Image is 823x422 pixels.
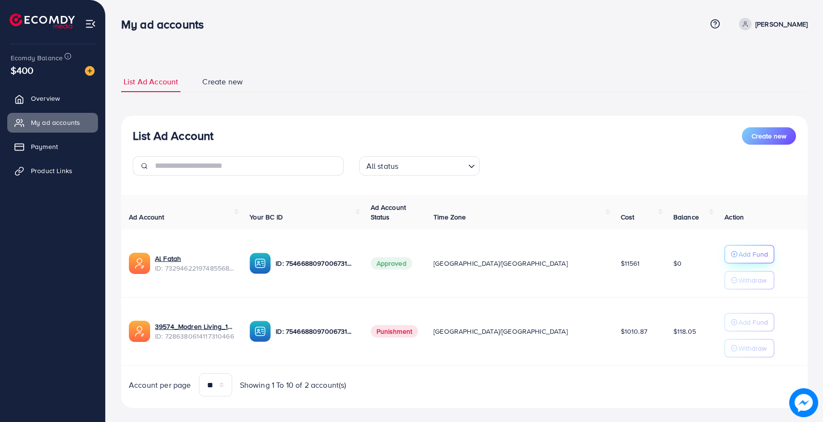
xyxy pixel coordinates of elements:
[752,131,786,141] span: Create new
[621,259,640,268] span: $11561
[621,212,635,222] span: Cost
[129,321,150,342] img: ic-ads-acc.e4c84228.svg
[155,254,181,263] a: Al Fatah
[433,259,568,268] span: [GEOGRAPHIC_DATA]/[GEOGRAPHIC_DATA]
[725,271,774,289] button: Withdraw
[85,18,96,29] img: menu
[673,259,682,268] span: $0
[10,14,75,28] img: logo
[621,327,647,336] span: $1010.87
[364,159,401,173] span: All status
[7,161,98,180] a: Product Links
[433,327,568,336] span: [GEOGRAPHIC_DATA]/[GEOGRAPHIC_DATA]
[31,94,60,103] span: Overview
[121,17,211,31] h3: My ad accounts
[7,137,98,156] a: Payment
[371,203,406,222] span: Ad Account Status
[155,254,234,273] div: <span class='underline'>Al Fatah</span></br>7329462219748556801
[202,76,243,87] span: Create new
[725,313,774,331] button: Add Fund
[133,129,213,143] h3: List Ad Account
[31,142,58,151] span: Payment
[371,325,418,338] span: Punishment
[7,113,98,132] a: My ad accounts
[250,253,271,274] img: ic-ba-acc.ded83a64.svg
[250,321,271,342] img: ic-ba-acc.ded83a64.svg
[739,248,768,260] p: Add Fund
[155,322,234,341] div: <span class='underline'>39574_Modren Living_1696492702766</span></br>7286380614117310466
[725,245,774,263] button: Add Fund
[129,253,150,274] img: ic-ads-acc.e4c84228.svg
[31,166,72,176] span: Product Links
[124,76,178,87] span: List Ad Account
[742,127,796,145] button: Create new
[11,63,34,77] span: $400
[155,322,234,331] a: 39574_Modren Living_1696492702766
[792,391,815,414] img: image
[11,53,63,63] span: Ecomdy Balance
[755,18,808,30] p: [PERSON_NAME]
[240,380,347,391] span: Showing 1 To 10 of 2 account(s)
[725,339,774,357] button: Withdraw
[7,89,98,108] a: Overview
[371,257,412,270] span: Approved
[725,212,744,222] span: Action
[276,258,355,269] p: ID: 7546688097006731282
[250,212,283,222] span: Your BC ID
[735,18,808,30] a: [PERSON_NAME]
[739,342,767,354] p: Withdraw
[129,380,191,391] span: Account per page
[401,157,464,173] input: Search for option
[155,331,234,341] span: ID: 7286380614117310466
[433,212,466,222] span: Time Zone
[85,66,95,76] img: image
[129,212,165,222] span: Ad Account
[673,327,696,336] span: $118.05
[276,326,355,337] p: ID: 7546688097006731282
[155,263,234,273] span: ID: 7329462219748556801
[31,118,80,127] span: My ad accounts
[739,316,768,328] p: Add Fund
[673,212,699,222] span: Balance
[739,274,767,286] p: Withdraw
[359,156,480,176] div: Search for option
